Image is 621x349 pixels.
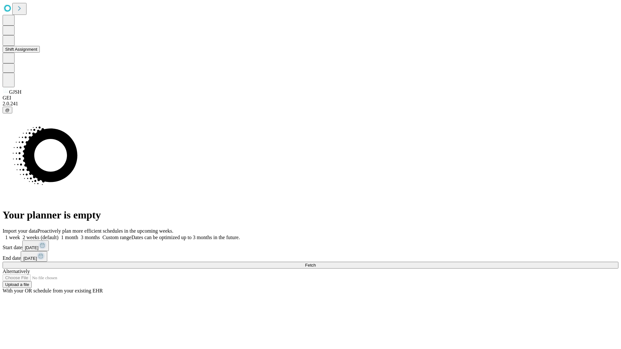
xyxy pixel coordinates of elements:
[3,251,618,262] div: End date
[305,263,316,268] span: Fetch
[25,245,38,250] span: [DATE]
[9,89,21,95] span: GJSH
[3,262,618,269] button: Fetch
[38,228,173,234] span: Proactively plan more efficient schedules in the upcoming weeks.
[3,46,40,53] button: Shift Assignment
[23,235,59,240] span: 2 weeks (default)
[3,281,32,288] button: Upload a file
[3,101,618,107] div: 2.0.241
[61,235,78,240] span: 1 month
[103,235,131,240] span: Custom range
[3,228,38,234] span: Import your data
[81,235,100,240] span: 3 months
[3,269,30,274] span: Alternatively
[3,95,618,101] div: GEI
[3,209,618,221] h1: Your planner is empty
[5,235,20,240] span: 1 week
[3,240,618,251] div: Start date
[5,108,10,112] span: @
[22,240,49,251] button: [DATE]
[23,256,37,261] span: [DATE]
[21,251,47,262] button: [DATE]
[3,288,103,293] span: With your OR schedule from your existing EHR
[3,107,12,113] button: @
[131,235,240,240] span: Dates can be optimized up to 3 months in the future.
